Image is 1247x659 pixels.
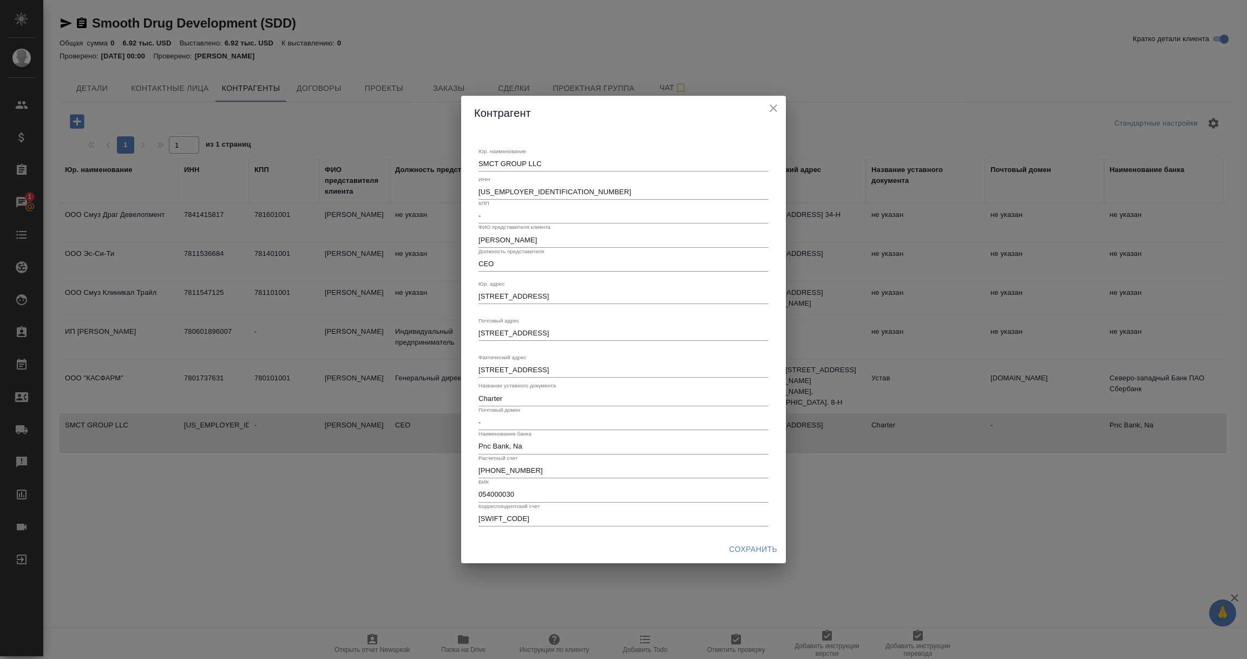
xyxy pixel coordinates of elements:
[478,225,550,230] label: ФИО представителя клиента
[478,455,517,460] label: Расчетный счет
[478,176,490,182] label: ИНН
[478,479,489,485] label: БИК
[478,281,504,287] label: Юр. адрес
[478,201,489,206] label: КПП
[478,148,526,154] label: Юр. наименование
[729,543,777,556] span: Сохранить
[478,292,769,300] textarea: [STREET_ADDRESS]
[478,318,520,324] label: Почтовый адрес
[478,383,556,388] label: Название уставного документа
[478,407,520,412] label: Почтовый домен
[478,160,769,168] textarea: SMCT GROUP LLC
[765,100,782,116] button: close
[478,503,540,509] label: Корреспондентский счет
[478,355,527,360] label: Фактический адрес
[474,107,531,119] span: Контрагент
[725,539,782,559] button: Сохранить
[478,431,531,437] label: Наименование банка
[478,366,769,374] textarea: [STREET_ADDRESS]
[478,329,769,337] textarea: [STREET_ADDRESS]
[478,248,544,254] label: Должность представителя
